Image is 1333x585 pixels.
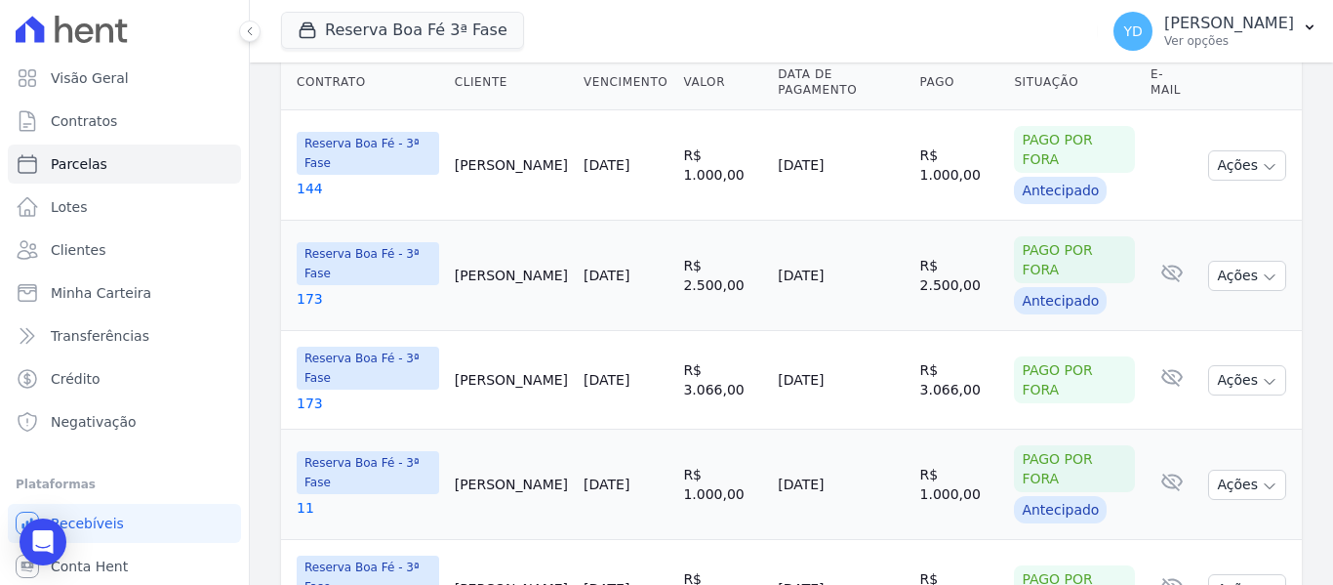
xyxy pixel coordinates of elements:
[281,55,447,110] th: Contrato
[297,179,439,198] a: 144
[8,316,241,355] a: Transferências
[1014,496,1107,523] div: Antecipado
[8,102,241,141] a: Contratos
[675,221,770,331] td: R$ 2.500,00
[1123,24,1142,38] span: YD
[8,145,241,184] a: Parcelas
[1143,55,1200,110] th: E-mail
[675,430,770,540] td: R$ 1.000,00
[447,430,576,540] td: [PERSON_NAME]
[297,451,439,494] span: Reserva Boa Fé - 3ª Fase
[51,412,137,432] span: Negativação
[1164,14,1294,33] p: [PERSON_NAME]
[8,188,241,227] a: Lotes
[8,59,241,98] a: Visão Geral
[51,369,101,389] span: Crédito
[1006,55,1143,110] th: Situação
[770,110,911,221] td: [DATE]
[1164,33,1294,49] p: Ver opções
[770,221,911,331] td: [DATE]
[576,55,675,110] th: Vencimento
[16,473,233,496] div: Plataformas
[51,154,107,174] span: Parcelas
[1014,287,1107,314] div: Antecipado
[770,55,911,110] th: Data de Pagamento
[1208,261,1286,291] button: Ações
[770,430,911,540] td: [DATE]
[8,273,241,313] a: Minha Carteira
[675,110,770,221] td: R$ 1.000,00
[1208,470,1286,500] button: Ações
[51,197,88,217] span: Lotes
[51,283,151,303] span: Minha Carteira
[912,331,1007,430] td: R$ 3.066,00
[8,402,241,441] a: Negativação
[1014,177,1107,204] div: Antecipado
[912,55,1007,110] th: Pago
[912,430,1007,540] td: R$ 1.000,00
[297,242,439,285] span: Reserva Boa Fé - 3ª Fase
[584,477,629,492] a: [DATE]
[51,68,129,88] span: Visão Geral
[20,519,66,565] div: Open Intercom Messenger
[1098,4,1333,59] button: YD [PERSON_NAME] Ver opções
[281,12,524,49] button: Reserva Boa Fé 3ª Fase
[584,157,629,173] a: [DATE]
[912,221,1007,331] td: R$ 2.500,00
[51,240,105,260] span: Clientes
[1014,126,1135,173] div: Pago por fora
[770,331,911,430] td: [DATE]
[297,347,439,390] span: Reserva Boa Fé - 3ª Fase
[51,557,128,576] span: Conta Hent
[447,55,576,110] th: Cliente
[1208,150,1286,181] button: Ações
[51,111,117,131] span: Contratos
[297,394,439,413] a: 173
[675,331,770,430] td: R$ 3.066,00
[1014,356,1135,403] div: Pago por fora
[297,289,439,309] a: 173
[297,498,439,518] a: 11
[8,230,241,270] a: Clientes
[584,268,629,283] a: [DATE]
[51,326,149,346] span: Transferências
[675,55,770,110] th: Valor
[8,359,241,398] a: Crédito
[1208,365,1286,396] button: Ações
[447,331,576,430] td: [PERSON_NAME]
[297,132,439,175] span: Reserva Boa Fé - 3ª Fase
[584,372,629,388] a: [DATE]
[1014,236,1135,283] div: Pago por fora
[447,110,576,221] td: [PERSON_NAME]
[447,221,576,331] td: [PERSON_NAME]
[1014,445,1135,492] div: Pago por fora
[8,504,241,543] a: Recebíveis
[912,110,1007,221] td: R$ 1.000,00
[51,514,124,533] span: Recebíveis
